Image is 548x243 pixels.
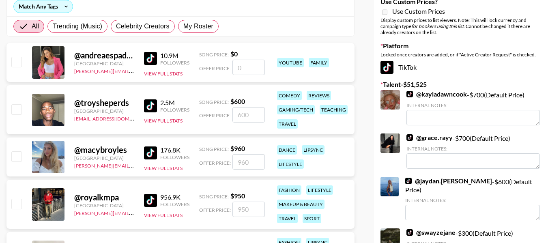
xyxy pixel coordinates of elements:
[406,133,540,169] div: - $ 700 (Default Price)
[309,58,329,67] div: family
[74,161,194,169] a: [PERSON_NAME][EMAIL_ADDRESS][DOMAIN_NAME]
[405,178,412,184] img: TikTok
[302,145,325,155] div: lipsync
[199,194,229,200] span: Song Price:
[144,165,183,171] button: View Full Stats
[199,207,231,213] span: Offer Price:
[277,119,298,129] div: travel
[380,17,542,35] div: Display custom prices to list viewers. Note: This will lock currency and campaign type . Cannot b...
[199,52,229,58] span: Song Price:
[380,80,542,88] label: Talent - $ 51,525
[411,23,464,29] em: for bookers using this list
[74,114,156,122] a: [EMAIL_ADDRESS][DOMAIN_NAME]
[277,200,325,209] div: makeup & beauty
[406,90,540,125] div: - $ 700 (Default Price)
[199,160,231,166] span: Offer Price:
[14,0,73,13] div: Match Any Tags
[380,61,393,74] img: TikTok
[232,202,265,217] input: 950
[116,22,170,31] span: Celebrity Creators
[277,105,315,114] div: gaming/tech
[160,154,189,160] div: Followers
[277,185,301,195] div: fashion
[160,99,189,107] div: 2.5M
[406,228,456,237] a: @swayzejane
[144,194,157,207] img: TikTok
[277,159,304,169] div: lifestyle
[74,108,134,114] div: [GEOGRAPHIC_DATA]
[406,229,413,236] img: TikTok
[183,22,213,31] span: My Roster
[230,192,245,200] strong: $ 950
[232,60,265,75] input: 0
[406,146,540,152] div: Internal Notes:
[277,91,302,100] div: comedy
[199,146,229,152] span: Song Price:
[277,145,297,155] div: dance
[306,185,333,195] div: lifestyle
[380,61,542,74] div: TikTok
[405,197,540,203] div: Internal Notes:
[160,107,189,113] div: Followers
[74,50,134,60] div: @ andreaespadatv
[277,58,304,67] div: youtube
[307,91,331,100] div: reviews
[406,134,413,141] img: TikTok
[53,22,102,31] span: Trending (Music)
[406,91,413,97] img: TikTok
[380,52,542,58] div: Locked once creators are added, or if "Active Creator Request" is checked.
[392,7,445,15] span: Use Custom Prices
[144,212,183,218] button: View Full Stats
[406,102,540,108] div: Internal Notes:
[277,214,298,223] div: travel
[230,50,238,58] strong: $ 0
[144,99,157,112] img: TikTok
[405,177,540,220] div: - $ 600 (Default Price)
[405,177,492,185] a: @jaydan.[PERSON_NAME]
[74,98,134,108] div: @ troysheperds
[160,146,189,154] div: 176.8K
[74,67,194,74] a: [PERSON_NAME][EMAIL_ADDRESS][DOMAIN_NAME]
[303,214,321,223] div: sport
[144,52,157,65] img: TikTok
[160,52,189,60] div: 10.9M
[74,145,134,155] div: @ macybroyles
[144,146,157,159] img: TikTok
[199,112,231,118] span: Offer Price:
[320,105,348,114] div: teaching
[406,90,467,98] a: @kayladawncook
[380,42,542,50] label: Platform
[144,71,183,77] button: View Full Stats
[199,99,229,105] span: Song Price:
[74,192,134,202] div: @ royalkmpa
[160,201,189,207] div: Followers
[74,209,233,216] a: [PERSON_NAME][EMAIL_ADDRESS][PERSON_NAME][DOMAIN_NAME]
[74,202,134,209] div: [GEOGRAPHIC_DATA]
[230,97,245,105] strong: $ 600
[199,65,231,71] span: Offer Price:
[144,118,183,124] button: View Full Stats
[160,193,189,201] div: 956.9K
[230,144,245,152] strong: $ 960
[406,133,453,142] a: @grace.rayy
[232,107,265,123] input: 600
[32,22,39,31] span: All
[232,154,265,170] input: 960
[74,155,134,161] div: [GEOGRAPHIC_DATA]
[160,60,189,66] div: Followers
[74,60,134,67] div: [GEOGRAPHIC_DATA]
